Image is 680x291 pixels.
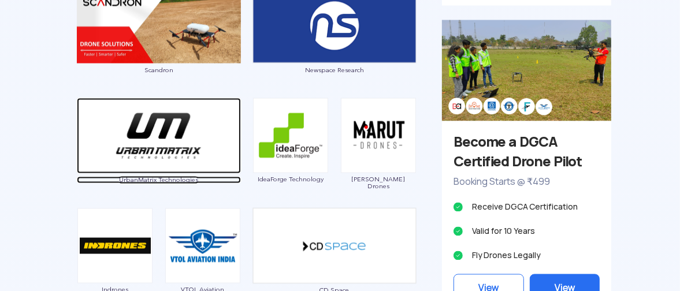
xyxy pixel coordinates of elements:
[165,208,240,283] img: ic_vtolaviation.png
[77,20,241,73] a: Scandron
[341,98,416,173] img: ic_marutdrones.png
[454,175,600,190] p: Booking Starts @ ₹499
[252,130,329,183] a: IdeaForge Technology
[77,130,241,184] a: UrbanMatrix Technologies
[77,66,241,73] span: Scandron
[252,176,329,183] span: IdeaForge Technology
[454,199,600,215] li: Receive DGCA Certification
[442,20,611,121] img: bg_sideadtraining.png
[252,66,417,73] span: Newspace Research
[454,133,600,172] h3: Become a DGCA Certified Drone Pilot
[252,20,417,74] a: Newspace Research
[340,176,417,190] span: [PERSON_NAME] Drones
[77,208,153,283] img: ic_indrones.png
[77,98,241,174] img: ic_urbanmatrix_double.png
[253,98,328,173] img: ic_ideaforge.png
[77,177,241,184] span: UrbanMatrix Technologies
[454,223,600,240] li: Valid for 10 Years
[454,248,600,264] li: Fly Drones Legally
[252,208,417,283] img: ic_cdspace_double.png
